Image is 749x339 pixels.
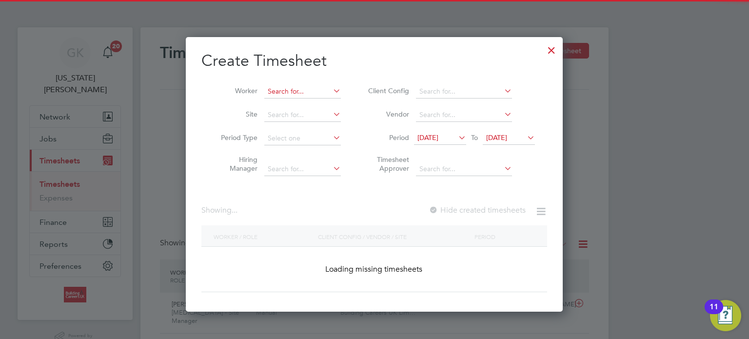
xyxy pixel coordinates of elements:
span: To [468,131,481,144]
label: Hide created timesheets [429,205,526,215]
label: Hiring Manager [214,155,257,173]
h2: Create Timesheet [201,51,547,71]
label: Period [365,133,409,142]
div: 11 [710,307,718,319]
span: [DATE] [486,133,507,142]
input: Search for... [264,108,341,122]
span: [DATE] [417,133,438,142]
label: Timesheet Approver [365,155,409,173]
input: Search for... [416,85,512,99]
input: Search for... [264,162,341,176]
input: Search for... [264,85,341,99]
input: Search for... [416,108,512,122]
button: Open Resource Center, 11 new notifications [710,300,741,331]
label: Period Type [214,133,257,142]
label: Client Config [365,86,409,95]
label: Worker [214,86,257,95]
input: Select one [264,132,341,145]
input: Search for... [416,162,512,176]
label: Vendor [365,110,409,119]
label: Site [214,110,257,119]
div: Showing [201,205,239,216]
span: ... [232,205,237,215]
